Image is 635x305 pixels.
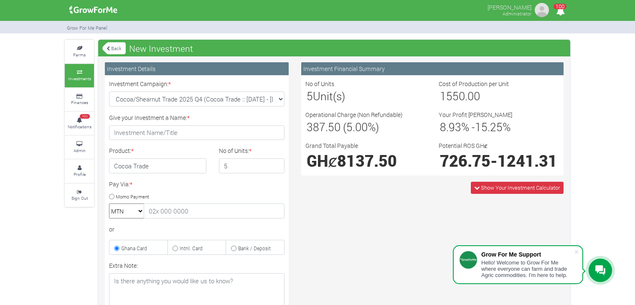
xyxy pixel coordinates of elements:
a: 100 [552,8,569,16]
label: Potential ROS GHȼ [439,141,488,150]
span: 100 [554,4,566,9]
span: 5 [307,89,313,103]
input: Momo Payment [109,194,114,199]
a: Sign Out [65,184,94,207]
input: Bank / Deposit [231,246,236,251]
small: Intnl. Card [180,245,203,252]
span: Show Your Investment Calculator [481,184,560,191]
i: Notifications [552,2,569,20]
span: 1550.00 [440,89,480,103]
small: Grow For Me Panel [67,25,107,31]
img: growforme image [66,2,120,18]
label: Pay Via: [109,180,132,188]
small: Momo Payment [116,193,149,199]
h3: % - % [440,120,558,134]
label: Extra Note: [109,261,138,270]
h1: - [440,151,558,170]
span: 100 [80,114,90,119]
div: Investment Details [105,62,289,75]
input: Investment Name/Title [109,125,284,140]
span: 8.93 [440,119,461,134]
small: Administrator [503,10,531,17]
div: Grow For Me Support [481,251,574,258]
a: Farms [65,40,94,63]
h4: Cocoa Trade [109,158,206,173]
small: Sign Out [71,195,88,201]
a: Profile [65,160,94,183]
h1: GHȼ [307,151,425,170]
span: 1241.31 [498,150,557,171]
span: 387.50 (5.00%) [307,119,379,134]
div: Investment Financial Summary [301,62,564,75]
small: Investments [68,76,91,81]
a: 100 Notifications [65,112,94,135]
h3: Unit(s) [307,89,425,103]
div: Hello! Welcome to Grow For Me where everyone can farm and trade Agric commodities. I'm here to help. [481,259,574,278]
label: No of Units [305,79,334,88]
label: No of Units: [219,146,251,155]
input: Intnl. Card [173,246,178,251]
small: Finances [71,99,88,105]
span: New Investment [127,40,195,57]
div: or [109,225,284,234]
input: Ghana Card [114,246,119,251]
label: Investment Campaign: [109,79,171,88]
a: Back [102,41,126,55]
small: Admin [74,147,86,153]
a: Finances [65,88,94,111]
span: 15.25 [475,119,503,134]
label: Cost of Production per Unit [439,79,509,88]
a: Admin [65,136,94,159]
img: growforme image [533,2,550,18]
label: Your Profit [PERSON_NAME] [439,110,512,119]
small: Ghana Card [121,245,147,252]
input: 02x 000 0000 [144,203,284,219]
label: Give your Investment a Name: [109,113,190,122]
small: Bank / Deposit [238,245,271,252]
span: 8137.50 [337,150,397,171]
small: Profile [74,171,86,177]
label: Grand Total Payable [305,141,358,150]
a: Investments [65,64,94,87]
p: [PERSON_NAME] [488,2,531,12]
label: Product: [109,146,134,155]
label: Operational Charge (Non Refundable) [305,110,403,119]
span: 726.75 [440,150,490,171]
small: Farms [73,52,86,58]
small: Notifications [68,124,91,130]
